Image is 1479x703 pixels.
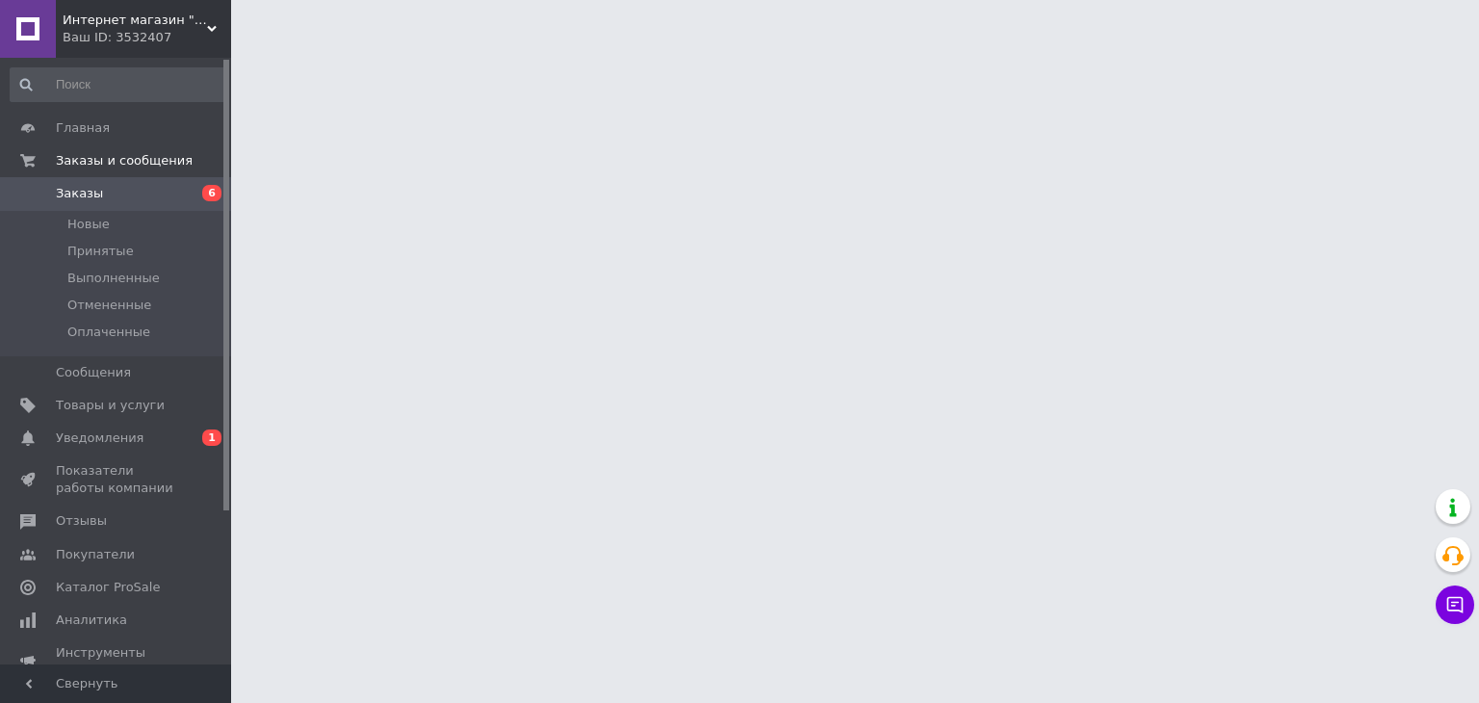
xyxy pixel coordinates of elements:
span: Оплаченные [67,324,150,341]
span: Уведомления [56,430,143,447]
span: Заказы [56,185,103,202]
span: Покупатели [56,546,135,563]
span: Отмененные [67,297,151,314]
span: Сообщения [56,364,131,381]
div: Ваш ID: 3532407 [63,29,231,46]
span: Инструменты вебмастера и SEO [56,644,178,679]
span: Новые [67,216,110,233]
span: Показатели работы компании [56,462,178,497]
span: Каталог ProSale [56,579,160,596]
span: Выполненные [67,270,160,287]
span: 1 [202,430,221,446]
input: Поиск [10,67,227,102]
span: Главная [56,119,110,137]
span: Интернет магазин "УЮТ БЕЗ ГРАНИЦ" [63,12,207,29]
span: Аналитика [56,612,127,629]
span: Отзывы [56,512,107,530]
span: 6 [202,185,221,201]
span: Принятые [67,243,134,260]
span: Заказы и сообщения [56,152,193,169]
button: Чат с покупателем [1436,586,1474,624]
span: Товары и услуги [56,397,165,414]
